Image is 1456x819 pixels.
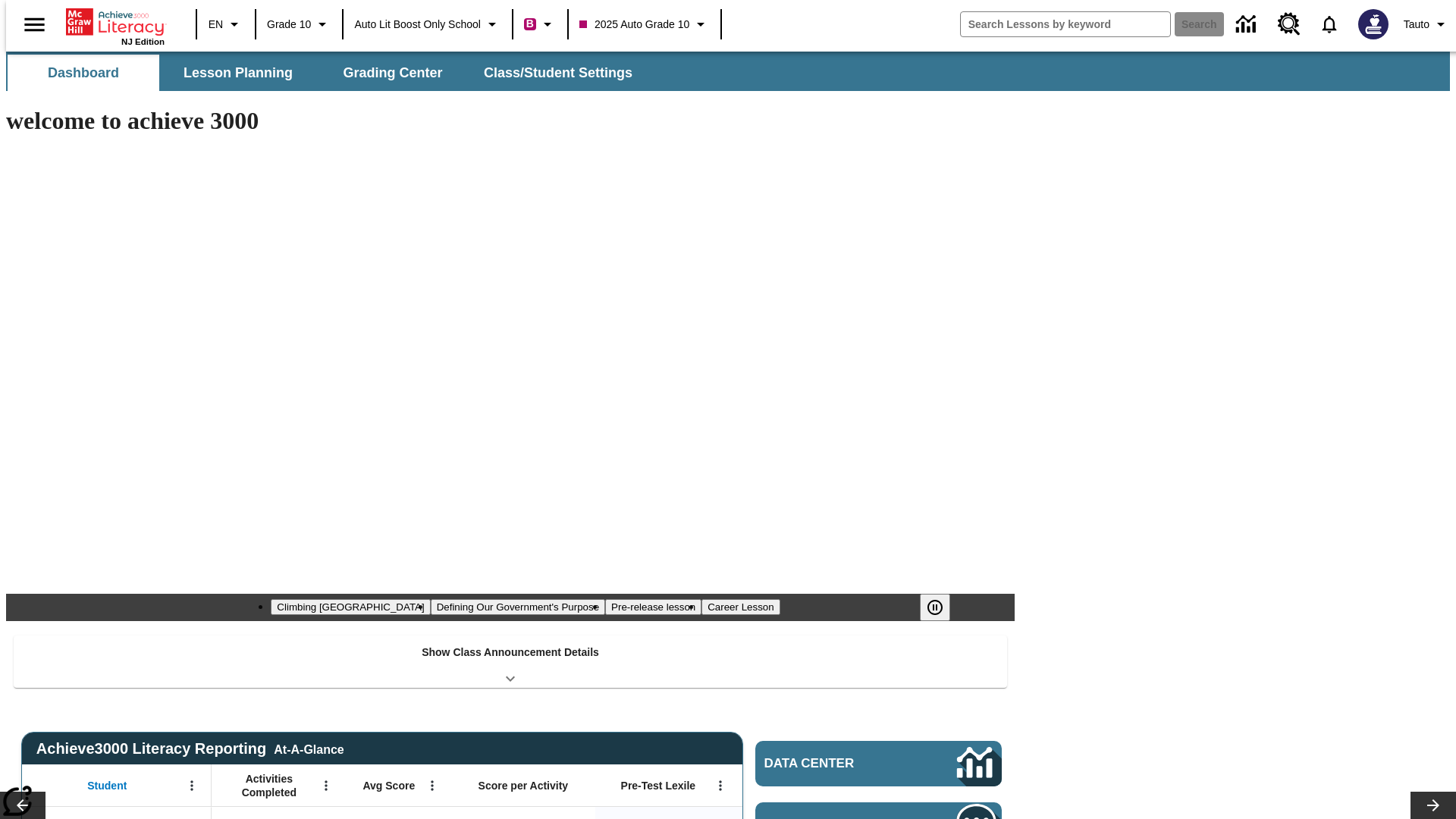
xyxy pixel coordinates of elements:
[472,55,645,91] button: Class/Student Settings
[121,37,165,46] span: NJ Edition
[315,774,337,797] button: Open Menu
[755,741,1002,786] a: Data Center
[579,17,689,33] span: 2025 Auto Grade 10
[36,740,344,758] span: Achieve3000 Literacy Reporting
[6,55,646,91] div: SubNavbar
[1269,4,1310,45] a: Resource Center, Will open in new tab
[271,599,430,615] button: Slide 1 Climbing Mount Tai
[162,55,314,91] button: Lesson Planning
[317,55,469,91] button: Grading Center
[1358,9,1389,39] img: Avatar
[6,52,1450,91] div: SubNavbar
[348,11,507,38] button: School: Auto Lit Boost only School, Select your school
[354,17,481,33] span: Auto Lit Boost only School
[184,64,293,82] span: Lesson Planning
[484,64,632,82] span: Class/Student Settings
[1398,11,1456,38] button: Profile/Settings
[1404,17,1429,33] span: Tauto
[709,774,732,797] button: Open Menu
[1310,5,1349,44] a: Notifications
[8,55,159,91] button: Dashboard
[422,645,599,661] p: Show Class Announcement Details
[48,64,119,82] span: Dashboard
[920,594,965,621] div: Pause
[66,5,165,46] div: Home
[431,599,605,615] button: Slide 2 Defining Our Government's Purpose
[479,779,569,792] span: Score per Activity
[261,11,337,38] button: Grade: Grade 10, Select a grade
[573,11,716,38] button: Class: 2025 Auto Grade 10, Select your class
[343,64,442,82] span: Grading Center
[1227,4,1269,45] a: Data Center
[66,7,165,37] a: Home
[14,635,1007,688] div: Show Class Announcement Details
[701,599,780,615] button: Slide 4 Career Lesson
[920,594,950,621] button: Pause
[421,774,444,797] button: Open Menu
[764,756,906,771] span: Data Center
[1410,792,1456,819] button: Lesson carousel, Next
[267,17,311,33] span: Grade 10
[6,107,1015,135] h1: welcome to achieve 3000
[518,11,563,38] button: Boost Class color is violet red. Change class color
[12,2,57,47] button: Open side menu
[202,11,250,38] button: Language: EN, Select a language
[362,779,415,792] span: Avg Score
[526,14,534,33] span: B
[621,779,696,792] span: Pre-Test Lexile
[219,772,319,799] span: Activities Completed
[87,779,127,792] span: Student
[961,12,1170,36] input: search field
[605,599,701,615] button: Slide 3 Pre-release lesson
[209,17,223,33] span: EN
[1349,5,1398,44] button: Select a new avatar
[274,740,344,757] div: At-A-Glance
[180,774,203,797] button: Open Menu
